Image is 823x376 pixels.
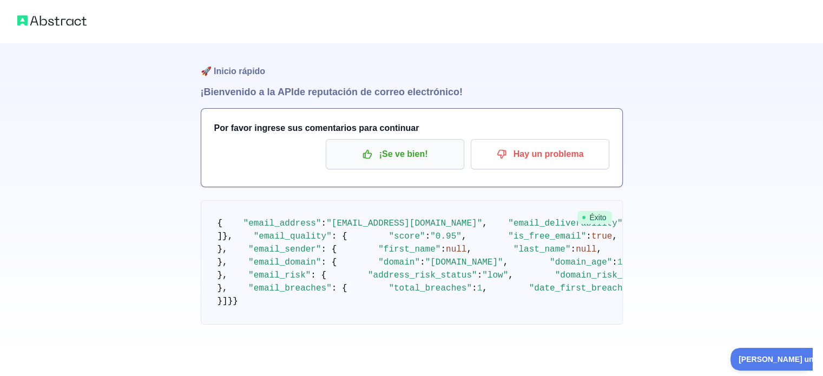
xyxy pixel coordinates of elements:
span: : [321,219,327,228]
span: "low" [482,271,508,280]
img: Logotipo abstracto [17,13,87,28]
span: true [591,232,612,241]
font: 🚀 Inicio rápido [201,67,266,76]
span: , [612,232,617,241]
font: [PERSON_NAME] una pregunta [8,7,122,16]
span: "score" [389,232,425,241]
span: : [425,232,431,241]
button: Hay un problema [471,139,609,169]
span: null [446,245,466,254]
iframe: Activar/desactivar soporte al cliente [730,348,812,371]
span: "total_breaches" [389,283,472,293]
span: 1 [477,283,483,293]
span: "email_sender" [248,245,321,254]
span: "first_name" [378,245,440,254]
span: "0.95" [430,232,462,241]
span: : [570,245,576,254]
span: , [508,271,513,280]
span: "date_first_breached" [529,283,638,293]
span: "email_breaches" [248,283,332,293]
span: : [477,271,483,280]
span: : [612,258,617,267]
font: Por favor ingrese sus comentarios para continuar [214,123,419,133]
span: { [218,219,223,228]
span: "last_name" [513,245,571,254]
font: ¡Bienvenido a la API [201,87,294,97]
span: , [596,245,602,254]
font: Hay un problema [513,149,584,159]
span: "domain_risk_status" [555,271,659,280]
font: ! [459,87,463,97]
span: : [440,245,446,254]
span: , [482,219,488,228]
span: : [472,283,477,293]
span: 11020 [617,258,643,267]
span: , [466,245,472,254]
span: "email_address" [243,219,321,228]
span: "[EMAIL_ADDRESS][DOMAIN_NAME]" [326,219,482,228]
font: de reputación de correo electrónico [294,87,459,97]
span: : { [321,258,337,267]
span: "email_risk" [248,271,311,280]
span: "domain_age" [550,258,612,267]
span: : [586,232,591,241]
span: "email_quality" [254,232,332,241]
span: : { [332,283,347,293]
span: null [576,245,596,254]
span: : [420,258,425,267]
button: ¡Se ve bien! [326,139,464,169]
span: : { [332,232,347,241]
span: "email_deliverability" [508,219,622,228]
span: "[DOMAIN_NAME]" [425,258,503,267]
span: "address_risk_status" [368,271,477,280]
span: , [503,258,509,267]
span: , [462,232,467,241]
font: ¡Se ve bien! [379,149,428,159]
span: "email_domain" [248,258,321,267]
span: : { [311,271,326,280]
span: , [482,283,488,293]
span: "domain" [378,258,420,267]
font: Éxito [589,213,606,222]
span: : { [321,245,337,254]
span: "is_free_email" [508,232,586,241]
